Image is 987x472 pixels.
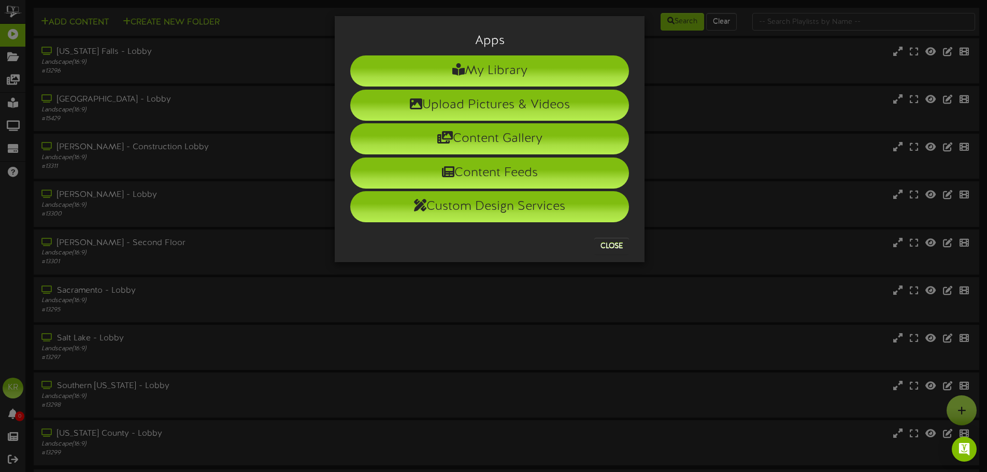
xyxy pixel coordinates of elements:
[350,158,629,189] li: Content Feeds
[350,34,629,48] h3: Apps
[350,191,629,222] li: Custom Design Services
[952,437,977,462] div: Open Intercom Messenger
[350,90,629,121] li: Upload Pictures & Videos
[350,55,629,87] li: My Library
[594,238,629,254] button: Close
[350,123,629,154] li: Content Gallery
